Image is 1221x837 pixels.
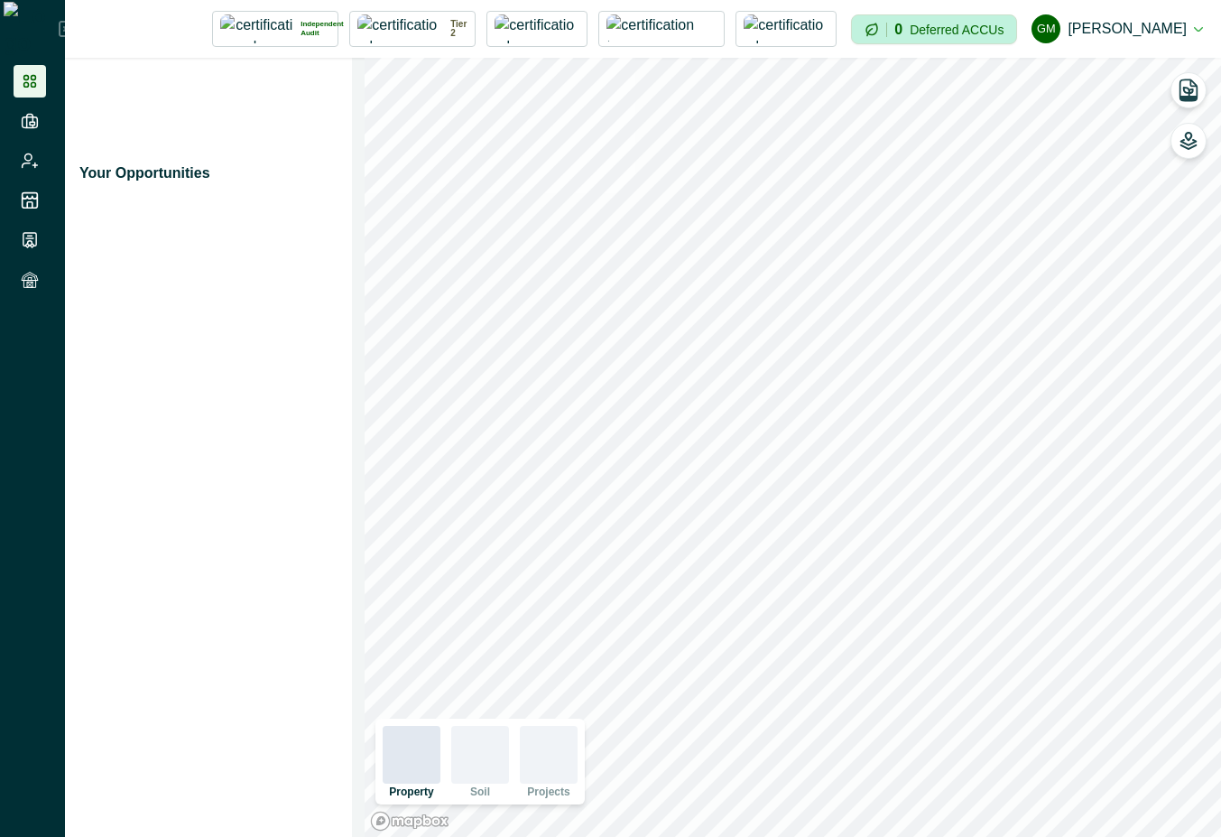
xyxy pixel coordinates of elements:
p: Property [389,786,433,797]
img: certification logo [744,14,828,43]
img: certification logo [495,14,579,43]
img: Logo [4,2,59,56]
img: certification logo [357,14,443,43]
p: Independent Audit [301,20,344,38]
p: Tier 2 [450,20,467,38]
img: certification logo [606,14,717,43]
button: Gayathri Menakath[PERSON_NAME] [1031,7,1203,51]
button: certification logoIndependent Audit [212,11,338,47]
img: certification logo [220,14,293,43]
p: 0 [894,23,902,37]
p: Projects [527,786,569,797]
a: Mapbox logo [370,811,449,832]
p: Deferred ACCUs [910,23,1004,36]
p: Soil [470,786,490,797]
p: Your Opportunities [79,163,210,184]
